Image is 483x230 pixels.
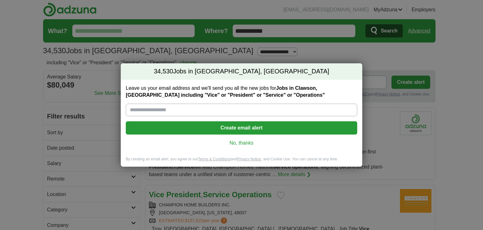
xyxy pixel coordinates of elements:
a: No, thanks [131,140,352,147]
label: Leave us your email address and we'll send you all the new jobs for [126,85,357,99]
h2: Jobs in [GEOGRAPHIC_DATA], [GEOGRAPHIC_DATA] [121,63,362,80]
span: 34,530 [154,67,173,76]
div: By creating an email alert, you agree to our and , and Cookie Use. You can cancel at any time. [121,157,362,167]
a: Terms & Conditions [198,157,230,161]
strong: Jobs in Clawson, [GEOGRAPHIC_DATA] including "Vice" or "President" or "Service" or "Operations" [126,85,325,98]
a: Privacy Notice [237,157,261,161]
button: Create email alert [126,121,357,135]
